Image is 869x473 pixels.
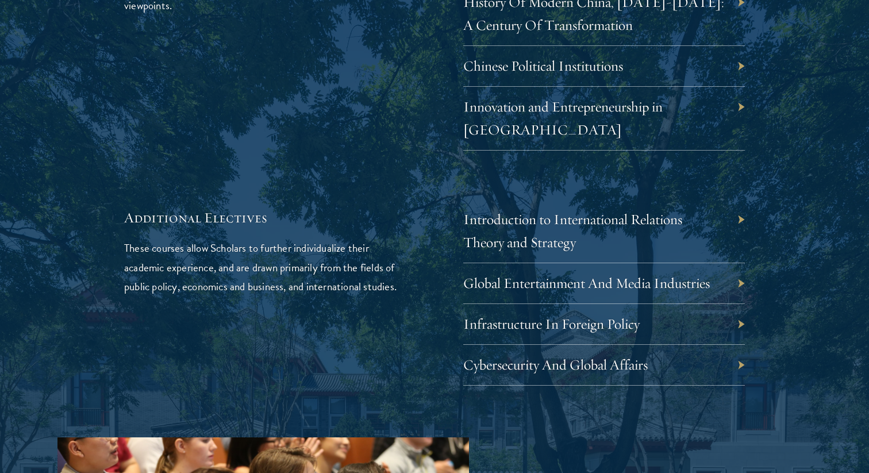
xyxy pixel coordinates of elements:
[463,98,663,139] a: Innovation and Entrepreneurship in [GEOGRAPHIC_DATA]
[463,57,623,75] a: Chinese Political Institutions
[463,274,710,292] a: Global Entertainment And Media Industries
[463,356,648,374] a: Cybersecurity And Global Affairs
[124,239,406,295] p: These courses allow Scholars to further individualize their academic experience, and are drawn pr...
[463,315,640,333] a: Infrastructure In Foreign Policy
[124,208,406,228] h5: Additional Electives
[463,210,682,251] a: Introduction to International Relations Theory and Strategy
